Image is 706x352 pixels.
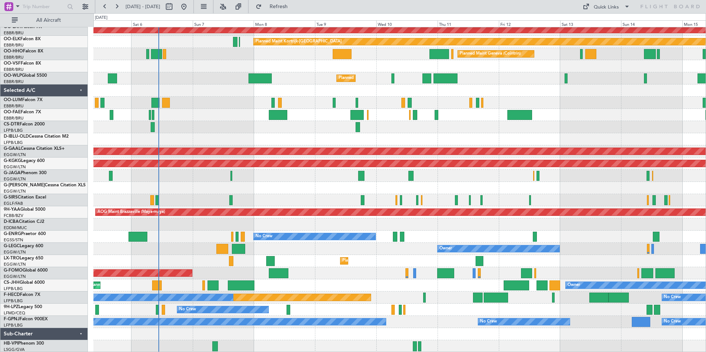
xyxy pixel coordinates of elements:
div: No Crew [256,231,273,242]
span: OO-FAE [4,110,21,114]
a: LFMD/CEQ [4,310,25,316]
a: EBBR/BRU [4,67,24,72]
div: Sat 6 [131,20,193,27]
a: 9H-YAAGlobal 5000 [4,207,45,212]
span: G-FOMO [4,268,23,273]
span: All Aircraft [19,18,78,23]
div: Planned Maint Dusseldorf [342,255,391,266]
a: EGGW/LTN [4,249,26,255]
a: EDDM/MUC [4,225,27,231]
a: EBBR/BRU [4,79,24,84]
div: Sun 7 [193,20,254,27]
span: G-[PERSON_NAME] [4,183,45,187]
div: Thu 11 [438,20,499,27]
span: OO-VSF [4,61,21,66]
a: EGLF/FAB [4,201,23,206]
button: All Aircraft [8,14,80,26]
div: No Crew [664,292,681,303]
a: EGGW/LTN [4,164,26,170]
div: Sat 13 [560,20,621,27]
a: FCBB/BZV [4,213,23,218]
a: OO-HHOFalcon 8X [4,49,43,54]
div: Sun 14 [621,20,682,27]
span: OO-ELK [4,37,20,41]
div: Planned Maint Geneva (Cointrin) [460,48,521,59]
a: OO-VSFFalcon 8X [4,61,41,66]
div: Owner [439,243,452,254]
button: Quick Links [579,1,634,13]
span: LX-TRO [4,256,20,260]
div: Planned Maint Milan (Linate) [339,73,392,84]
a: G-SIRSCitation Excel [4,195,46,200]
a: HB-VPIPhenom 300 [4,341,44,346]
a: CS-DTRFalcon 2000 [4,122,45,127]
div: [DATE] [95,15,107,21]
span: F-HECD [4,293,20,297]
span: G-ENRG [4,232,21,236]
span: 9H-LPZ [4,305,18,309]
span: Refresh [263,4,294,9]
a: 9H-LPZLegacy 500 [4,305,42,309]
a: OO-WLPGlobal 5500 [4,73,47,78]
a: F-HECDFalcon 7X [4,293,40,297]
span: HB-VPI [4,341,18,346]
a: G-LEGCLegacy 600 [4,244,43,248]
a: G-FOMOGlobal 6000 [4,268,48,273]
a: EBBR/BRU [4,115,24,121]
a: G-KGKGLegacy 600 [4,159,45,163]
div: Fri 5 [70,20,131,27]
div: Planned Maint Kortrijk-[GEOGRAPHIC_DATA] [256,36,342,47]
span: F-GPNJ [4,317,20,321]
div: Quick Links [594,4,619,11]
div: No Crew [179,304,196,315]
a: LFPB/LBG [4,298,23,304]
a: EGGW/LTN [4,152,26,158]
a: EGGW/LTN [4,274,26,279]
a: OO-ELKFalcon 8X [4,37,41,41]
div: Mon 8 [254,20,315,27]
span: 9H-YAA [4,207,20,212]
span: [DATE] - [DATE] [126,3,160,10]
a: LFPB/LBG [4,322,23,328]
a: G-JAGAPhenom 300 [4,171,47,175]
div: Owner [568,280,580,291]
a: G-[PERSON_NAME]Cessna Citation XLS [4,183,86,187]
a: CS-JHHGlobal 6000 [4,280,45,285]
a: OO-FAEFalcon 7X [4,110,41,114]
a: EBBR/BRU [4,103,24,109]
div: Wed 10 [376,20,438,27]
input: Trip Number [23,1,65,12]
div: Fri 12 [499,20,560,27]
span: CS-JHH [4,280,20,285]
a: D-ICBACitation CJ2 [4,220,44,224]
a: G-GAALCessna Citation XLS+ [4,146,65,151]
a: LFPB/LBG [4,128,23,133]
span: G-JAGA [4,171,21,175]
span: D-ICBA [4,220,19,224]
a: EGSS/STN [4,237,23,243]
div: Tue 9 [315,20,376,27]
span: G-KGKG [4,159,21,163]
a: LFPB/LBG [4,286,23,291]
div: No Crew [480,316,497,327]
span: G-GAAL [4,146,21,151]
a: D-IBLU-OLDCessna Citation M2 [4,134,69,139]
a: EGGW/LTN [4,189,26,194]
a: G-ENRGPraetor 600 [4,232,46,236]
a: EGGW/LTN [4,262,26,267]
div: No Crew [664,316,681,327]
button: Refresh [252,1,297,13]
a: EBBR/BRU [4,55,24,60]
a: LX-TROLegacy 650 [4,256,43,260]
span: G-SIRS [4,195,18,200]
div: AOG Maint Brazzaville (Maya-maya) [97,207,165,218]
span: G-LEGC [4,244,20,248]
a: EGGW/LTN [4,176,26,182]
span: OO-HHO [4,49,23,54]
span: D-IBLU-OLD [4,134,29,139]
span: OO-LUM [4,98,22,102]
a: OO-LUMFalcon 7X [4,98,42,102]
span: CS-DTR [4,122,20,127]
a: F-GPNJFalcon 900EX [4,317,48,321]
a: EBBR/BRU [4,30,24,36]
